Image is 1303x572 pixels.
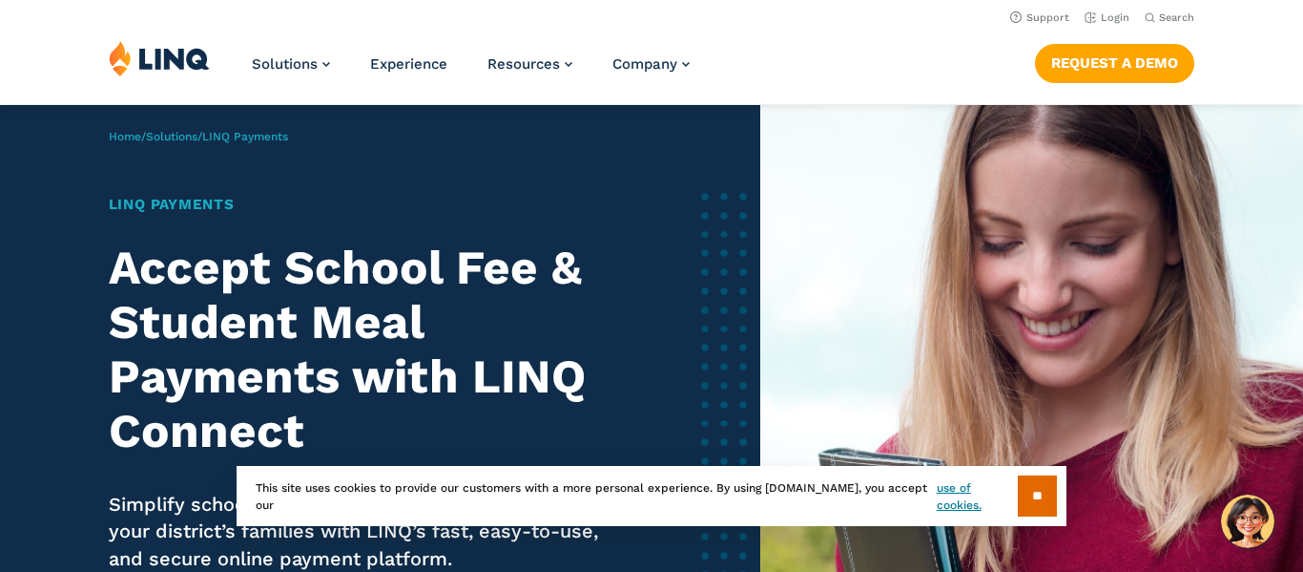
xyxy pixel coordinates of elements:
[1085,11,1129,24] a: Login
[487,55,572,73] a: Resources
[612,55,677,73] span: Company
[1221,495,1274,548] button: Hello, have a question? Let’s chat.
[1010,11,1069,24] a: Support
[109,130,288,143] span: / /
[487,55,560,73] span: Resources
[1145,11,1194,25] button: Open Search Bar
[370,55,447,73] a: Experience
[146,130,197,143] a: Solutions
[109,40,210,76] img: LINQ | K‑12 Software
[109,194,622,216] h1: LINQ Payments
[202,130,288,143] span: LINQ Payments
[109,130,141,143] a: Home
[1035,44,1194,82] a: Request a Demo
[252,55,330,73] a: Solutions
[252,55,318,73] span: Solutions
[109,241,622,457] h2: Accept School Fee & Student Meal Payments with LINQ Connect
[937,479,1018,514] a: use of cookies.
[252,40,690,103] nav: Primary Navigation
[1159,11,1194,24] span: Search
[237,466,1066,526] div: This site uses cookies to provide our customers with a more personal experience. By using [DOMAIN...
[612,55,690,73] a: Company
[1035,40,1194,82] nav: Button Navigation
